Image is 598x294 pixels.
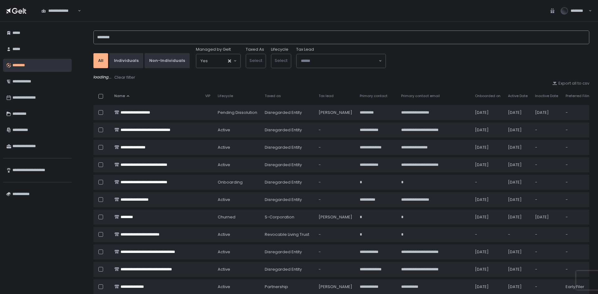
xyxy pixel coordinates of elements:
div: All [98,58,103,63]
div: [DATE] [535,214,558,220]
span: Primary contact [360,94,387,98]
div: Disregarded Entity [265,197,311,203]
button: Individuals [109,53,143,68]
div: - [535,197,558,203]
div: [DATE] [508,110,528,115]
div: - [566,180,592,185]
span: Onboarded on [475,94,501,98]
div: - [475,232,501,237]
span: Inactive Date [535,94,558,98]
span: Managed by Gelt [196,47,231,52]
button: All [93,53,108,68]
div: [DATE] [508,214,528,220]
span: pending Dissolution [218,110,257,115]
div: - [508,232,528,237]
div: - [566,214,592,220]
div: [PERSON_NAME] [319,110,352,115]
div: Search for option [196,54,240,68]
span: Tax Lead [296,47,314,52]
div: loading... [93,74,589,81]
div: [DATE] [508,162,528,168]
div: - [535,162,558,168]
div: [PERSON_NAME] [319,284,352,290]
div: - [319,249,352,255]
div: Partnership [265,284,311,290]
div: Disregarded Entity [265,127,311,133]
div: - [319,162,352,168]
div: Clear filter [114,75,135,80]
div: [DATE] [508,145,528,150]
div: - [566,110,592,115]
div: - [566,197,592,203]
span: active [218,145,230,150]
div: - [319,267,352,272]
span: active [218,162,230,168]
div: - [319,180,352,185]
div: Non-Individuals [149,58,185,63]
input: Search for option [301,58,378,64]
span: Primary contact email [401,94,440,98]
div: - [475,180,501,185]
div: [DATE] [475,127,501,133]
span: Tax lead [319,94,334,98]
span: Select [275,58,287,63]
div: [DATE] [475,162,501,168]
span: onboarding [218,180,243,185]
div: Disregarded Entity [265,180,311,185]
div: - [566,232,592,237]
span: churned [218,214,235,220]
div: Disregarded Entity [265,110,311,115]
div: [DATE] [475,145,501,150]
span: active [218,232,230,237]
button: Non-Individuals [145,53,190,68]
div: Disregarded Entity [265,249,311,255]
div: [DATE] [508,267,528,272]
span: Active Date [508,94,528,98]
span: active [218,267,230,272]
div: [DATE] [535,110,558,115]
div: - [319,232,352,237]
label: Lifecycle [271,47,288,52]
div: [DATE] [508,249,528,255]
div: - [566,127,592,133]
div: Early Filer [566,284,592,290]
div: [PERSON_NAME] [319,214,352,220]
span: Select [249,58,262,63]
div: - [535,180,558,185]
div: Individuals [114,58,139,63]
div: - [566,162,592,168]
button: Export all to csv [552,81,589,86]
span: Name [114,94,125,98]
div: [DATE] [508,127,528,133]
div: - [566,145,592,150]
div: - [319,197,352,203]
div: [DATE] [508,284,528,290]
span: Taxed as [265,94,281,98]
div: [DATE] [475,110,501,115]
div: - [535,249,558,255]
div: - [319,145,352,150]
div: - [535,127,558,133]
div: [DATE] [475,267,501,272]
div: [DATE] [508,180,528,185]
span: Preferred Filing [566,94,592,98]
div: [DATE] [475,249,501,255]
div: Disregarded Entity [265,267,311,272]
div: Disregarded Entity [265,145,311,150]
div: - [566,249,592,255]
span: active [218,284,230,290]
span: active [218,249,230,255]
span: Lifecycle [218,94,233,98]
div: Search for option [37,4,81,17]
div: [DATE] [475,214,501,220]
div: - [535,284,558,290]
div: - [535,267,558,272]
span: active [218,127,230,133]
div: [DATE] [508,197,528,203]
div: - [319,127,352,133]
span: Yes [201,58,208,64]
div: Revocable Living Trust [265,232,311,237]
div: [DATE] [475,197,501,203]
